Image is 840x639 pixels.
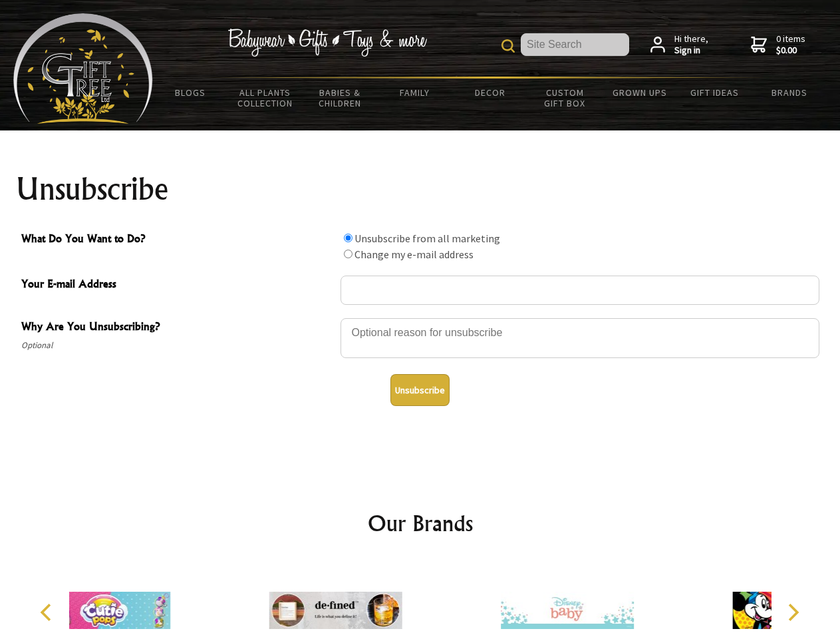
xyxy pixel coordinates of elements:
button: Unsubscribe [390,374,450,406]
a: Gift Ideas [677,79,752,106]
label: Unsubscribe from all marketing [354,232,500,245]
a: Babies & Children [303,79,378,117]
button: Next [778,598,807,627]
strong: Sign in [674,45,708,57]
span: 0 items [776,33,805,57]
textarea: Why Are You Unsubscribing? [341,318,819,358]
a: Hi there,Sign in [650,33,708,57]
a: Custom Gift Box [527,79,603,117]
img: Babyware - Gifts - Toys and more... [13,13,153,124]
span: Hi there, [674,33,708,57]
a: BLOGS [153,79,228,106]
span: Why Are You Unsubscribing? [21,318,334,337]
input: Your E-mail Address [341,276,819,305]
input: Site Search [521,33,629,56]
input: What Do You Want to Do? [344,234,352,242]
a: 0 items$0.00 [751,33,805,57]
strong: $0.00 [776,45,805,57]
label: Change my e-mail address [354,248,474,261]
a: Decor [452,79,527,106]
a: All Plants Collection [228,79,303,117]
a: Grown Ups [602,79,677,106]
button: Previous [33,598,63,627]
a: Brands [752,79,827,106]
span: Optional [21,337,334,353]
span: What Do You Want to Do? [21,230,334,250]
h1: Unsubscribe [16,173,825,205]
span: Your E-mail Address [21,276,334,295]
a: Family [378,79,453,106]
input: What Do You Want to Do? [344,250,352,258]
img: Babywear - Gifts - Toys & more [227,29,427,57]
img: product search [501,39,515,53]
h2: Our Brands [27,507,814,539]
